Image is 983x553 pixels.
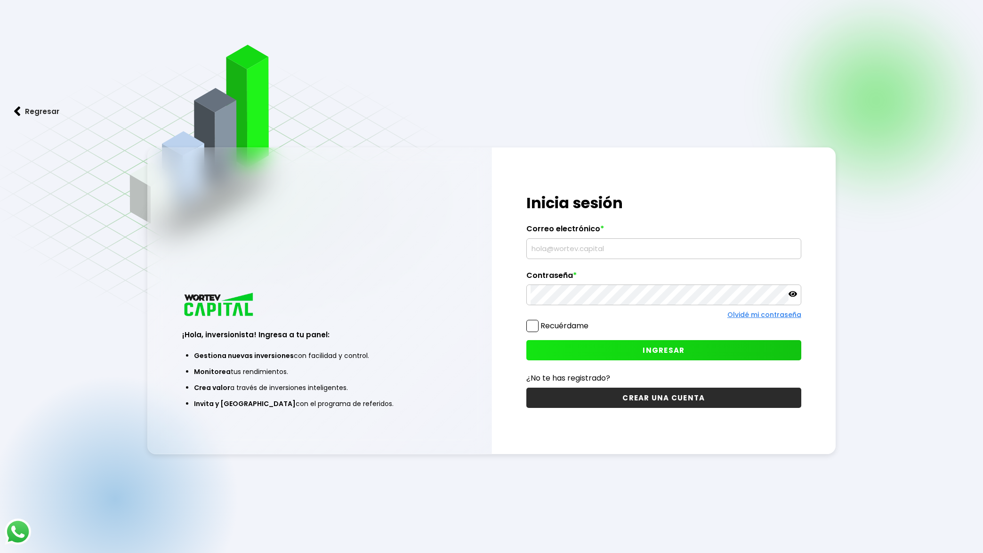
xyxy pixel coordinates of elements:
span: INGRESAR [643,345,685,355]
span: Invita y [GEOGRAPHIC_DATA] [194,399,296,408]
img: logos_whatsapp-icon.242b2217.svg [5,519,31,545]
a: ¿No te has registrado?CREAR UNA CUENTA [526,372,801,408]
span: Monitorea [194,367,231,376]
span: Gestiona nuevas inversiones [194,351,294,360]
label: Contraseña [526,271,801,285]
input: hola@wortev.capital [531,239,797,259]
li: con facilidad y control. [194,348,445,364]
h1: Inicia sesión [526,192,801,214]
li: a través de inversiones inteligentes. [194,380,445,396]
img: flecha izquierda [14,106,21,116]
a: Olvidé mi contraseña [727,310,801,319]
li: tus rendimientos. [194,364,445,380]
button: INGRESAR [526,340,801,360]
img: logo_wortev_capital [182,292,257,319]
label: Correo electrónico [526,224,801,238]
label: Recuérdame [540,320,588,331]
li: con el programa de referidos. [194,396,445,412]
h3: ¡Hola, inversionista! Ingresa a tu panel: [182,329,457,340]
button: CREAR UNA CUENTA [526,388,801,408]
span: Crea valor [194,383,230,392]
p: ¿No te has registrado? [526,372,801,384]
